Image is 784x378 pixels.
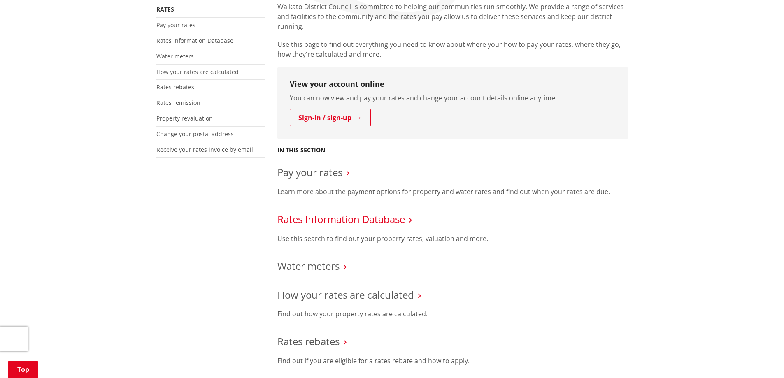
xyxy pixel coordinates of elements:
h5: In this section [277,147,325,154]
a: Change your postal address [156,130,234,138]
p: Use this page to find out everything you need to know about where your how to pay your rates, whe... [277,39,628,59]
a: Water meters [277,259,340,273]
p: You can now view and pay your rates and change your account details online anytime! [290,93,616,103]
a: Pay your rates [277,165,342,179]
p: Find out if you are eligible for a rates rebate and how to apply. [277,356,628,366]
a: Rates rebates [156,83,194,91]
p: Learn more about the payment options for property and water rates and find out when your rates ar... [277,187,628,197]
a: Property revaluation [156,114,213,122]
a: Water meters [156,52,194,60]
a: Top [8,361,38,378]
h3: View your account online [290,80,616,89]
a: Sign-in / sign-up [290,109,371,126]
a: Receive your rates invoice by email [156,146,253,153]
a: Rates [156,5,174,13]
iframe: Messenger Launcher [746,343,776,373]
a: Pay your rates [156,21,195,29]
p: Use this search to find out your property rates, valuation and more. [277,234,628,243]
a: Rates Information Database [277,212,405,226]
a: Rates Information Database [156,37,233,44]
a: How your rates are calculated [156,68,239,76]
p: Waikato District Council is committed to helping our communities run smoothly. We provide a range... [277,2,628,31]
a: Rates rebates [277,334,340,348]
a: Rates remission [156,99,200,107]
a: How your rates are calculated [277,288,414,301]
p: Find out how your property rates are calculated. [277,309,628,319]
